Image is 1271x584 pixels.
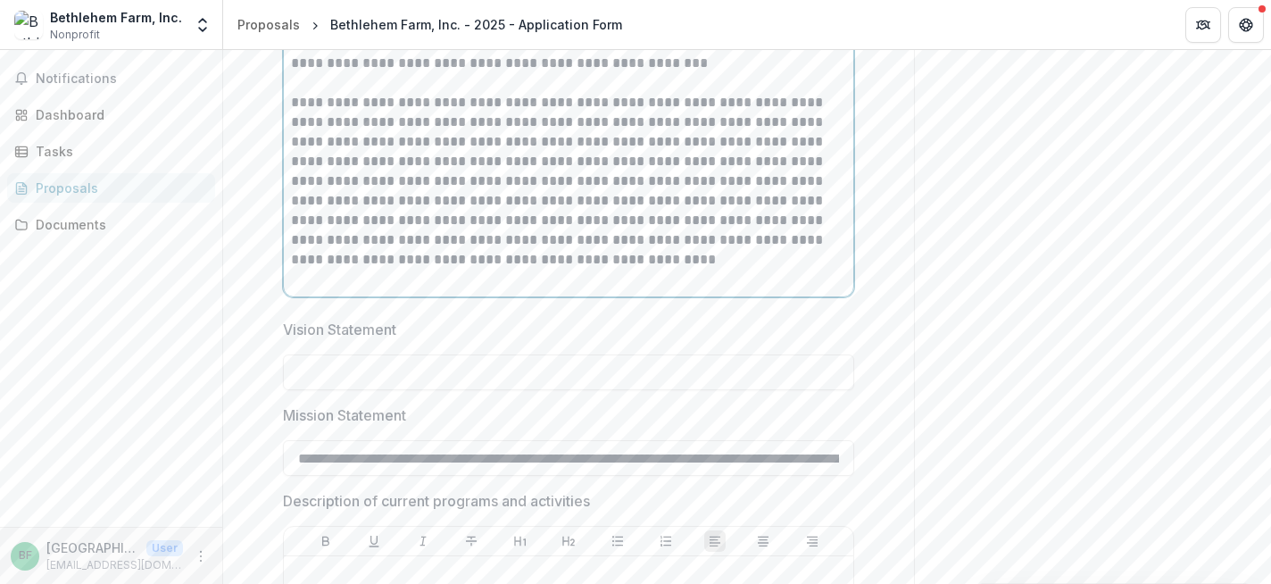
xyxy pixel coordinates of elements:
p: [GEOGRAPHIC_DATA] [46,538,139,557]
div: Tasks [36,142,201,161]
div: Bethlehem Farm [19,550,32,562]
button: Align Right [802,530,823,552]
a: Documents [7,210,215,239]
p: Mission Statement [283,405,406,426]
button: Bullet List [607,530,628,552]
div: Bethlehem Farm, Inc. - 2025 - Application Form [330,15,622,34]
button: More [190,546,212,567]
button: Strike [461,530,482,552]
button: Align Left [704,530,726,552]
button: Notifications [7,64,215,93]
button: Ordered List [655,530,677,552]
button: Heading 1 [510,530,531,552]
p: User [146,540,183,556]
a: Dashboard [7,100,215,129]
button: Underline [363,530,385,552]
div: Proposals [36,179,201,197]
p: Vision Statement [283,319,396,340]
div: Proposals [237,15,300,34]
nav: breadcrumb [230,12,629,38]
p: Description of current programs and activities [283,490,590,512]
button: Heading 2 [558,530,579,552]
a: Proposals [230,12,307,38]
a: Tasks [7,137,215,166]
div: Dashboard [36,105,201,124]
button: Partners [1185,7,1221,43]
button: Italicize [412,530,434,552]
div: Documents [36,215,201,234]
img: Bethlehem Farm, Inc. [14,11,43,39]
span: Notifications [36,71,208,87]
a: Proposals [7,173,215,203]
button: Align Center [752,530,774,552]
p: [EMAIL_ADDRESS][DOMAIN_NAME] [46,557,183,573]
button: Bold [315,530,336,552]
span: Nonprofit [50,27,100,43]
div: Bethlehem Farm, Inc. [50,8,182,27]
button: Get Help [1228,7,1264,43]
button: Open entity switcher [190,7,215,43]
